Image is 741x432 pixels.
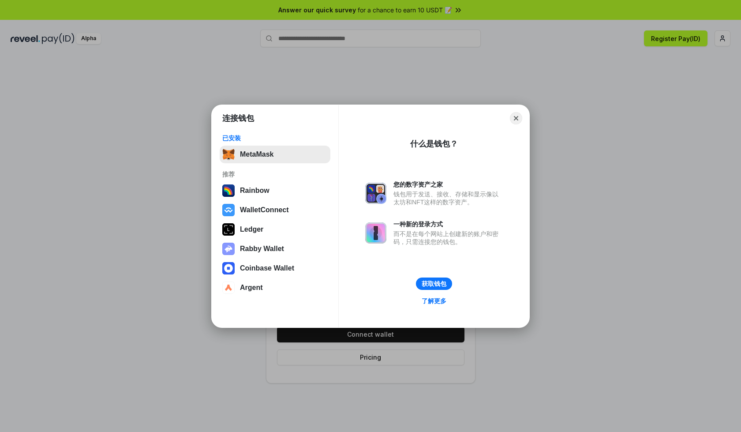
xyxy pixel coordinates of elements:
[222,262,235,274] img: svg+xml,%3Csvg%20width%3D%2228%22%20height%3D%2228%22%20viewBox%3D%220%200%2028%2028%22%20fill%3D...
[222,170,328,178] div: 推荐
[510,112,522,124] button: Close
[365,183,386,204] img: svg+xml,%3Csvg%20xmlns%3D%22http%3A%2F%2Fwww.w3.org%2F2000%2Fsvg%22%20fill%3D%22none%22%20viewBox...
[365,222,386,244] img: svg+xml,%3Csvg%20xmlns%3D%22http%3A%2F%2Fwww.w3.org%2F2000%2Fsvg%22%20fill%3D%22none%22%20viewBox...
[222,223,235,236] img: svg+xml,%3Csvg%20xmlns%3D%22http%3A%2F%2Fwww.w3.org%2F2000%2Fsvg%22%20width%3D%2228%22%20height%3...
[422,297,446,305] div: 了解更多
[240,206,289,214] div: WalletConnect
[393,220,503,228] div: 一种新的登录方式
[410,139,458,149] div: 什么是钱包？
[240,284,263,292] div: Argent
[220,201,330,219] button: WalletConnect
[220,240,330,258] button: Rabby Wallet
[240,150,273,158] div: MetaMask
[416,278,452,290] button: 获取钱包
[220,146,330,163] button: MetaMask
[220,259,330,277] button: Coinbase Wallet
[222,282,235,294] img: svg+xml,%3Csvg%20width%3D%2228%22%20height%3D%2228%22%20viewBox%3D%220%200%2028%2028%22%20fill%3D...
[222,113,254,124] h1: 连接钱包
[240,187,269,195] div: Rainbow
[393,190,503,206] div: 钱包用于发送、接收、存储和显示像以太坊和NFT这样的数字资产。
[220,182,330,199] button: Rainbow
[240,264,294,272] div: Coinbase Wallet
[222,243,235,255] img: svg+xml,%3Csvg%20xmlns%3D%22http%3A%2F%2Fwww.w3.org%2F2000%2Fsvg%22%20fill%3D%22none%22%20viewBox...
[393,180,503,188] div: 您的数字资产之家
[240,225,263,233] div: Ledger
[222,134,328,142] div: 已安装
[220,279,330,297] button: Argent
[240,245,284,253] div: Rabby Wallet
[393,230,503,246] div: 而不是在每个网站上创建新的账户和密码，只需连接您的钱包。
[222,184,235,197] img: svg+xml,%3Csvg%20width%3D%22120%22%20height%3D%22120%22%20viewBox%3D%220%200%20120%20120%22%20fil...
[222,148,235,161] img: svg+xml,%3Csvg%20fill%3D%22none%22%20height%3D%2233%22%20viewBox%3D%220%200%2035%2033%22%20width%...
[220,221,330,238] button: Ledger
[416,295,452,307] a: 了解更多
[222,204,235,216] img: svg+xml,%3Csvg%20width%3D%2228%22%20height%3D%2228%22%20viewBox%3D%220%200%2028%2028%22%20fill%3D...
[422,280,446,288] div: 获取钱包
